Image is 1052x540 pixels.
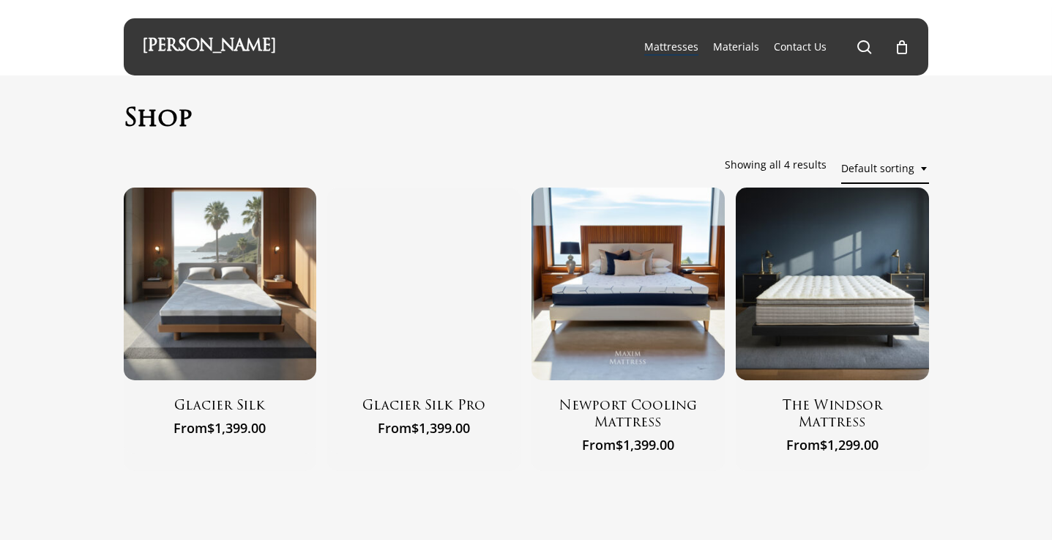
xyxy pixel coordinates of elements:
[713,40,759,54] a: Materials
[616,436,674,454] bdi: 1,399.00
[411,419,419,437] span: $
[142,417,299,436] span: From
[411,419,470,437] bdi: 1,399.00
[142,399,299,417] a: Glacier Silk
[754,434,911,453] span: From
[820,436,827,454] span: $
[550,399,706,434] a: Newport Cooling Mattress
[841,150,929,188] span: Default sorting
[644,40,698,53] span: Mattresses
[346,399,502,417] a: Glacier Silk Pro
[736,188,929,381] a: The Windsor Mattress
[124,105,929,136] h1: Shop
[616,436,623,454] span: $
[327,188,521,381] a: Glacier Silk Pro
[713,40,759,53] span: Materials
[644,40,698,54] a: Mattresses
[894,39,910,55] a: Cart
[725,150,827,180] p: Showing all 4 results
[346,417,502,436] span: From
[754,399,911,434] a: The Windsor Mattress
[207,419,266,437] bdi: 1,399.00
[774,40,827,53] span: Contact Us
[531,188,725,381] img: Newport Cooling Mattress
[841,154,929,184] span: Default sorting
[637,18,910,75] nav: Main Menu
[774,40,827,54] a: Contact Us
[736,188,929,381] img: Windsor In Studio
[142,39,276,55] a: [PERSON_NAME]
[550,434,706,453] span: From
[207,419,214,437] span: $
[820,436,878,454] bdi: 1,299.00
[124,188,317,381] img: Glacier Silk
